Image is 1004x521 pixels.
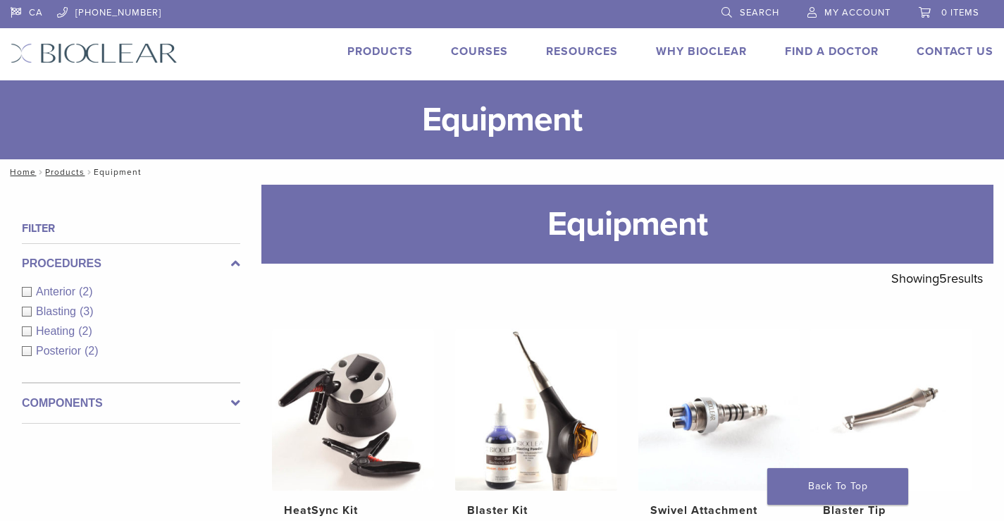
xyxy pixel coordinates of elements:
span: / [85,168,94,176]
a: Courses [451,44,508,59]
span: 5 [939,271,947,286]
span: (3) [80,305,94,317]
a: Blaster TipBlaster Tip [810,329,972,519]
img: Blaster Kit [455,329,617,491]
a: Why Bioclear [656,44,747,59]
a: Blaster KitBlaster Kit [455,329,617,519]
a: Products [45,167,85,177]
label: Components [22,395,240,412]
h2: Blaster Tip [823,502,960,519]
a: Swivel AttachmentSwivel Attachment [638,329,800,519]
span: (2) [78,325,92,337]
span: Heating [36,325,78,337]
a: Back To Top [767,468,908,505]
span: My Account [824,7,891,18]
a: Resources [546,44,618,59]
span: 0 items [941,7,979,18]
h2: HeatSync Kit [284,502,421,519]
label: Procedures [22,255,240,272]
h4: Filter [22,220,240,237]
span: Anterior [36,286,79,298]
img: HeatSync Kit [272,329,434,491]
h2: Blaster Kit [467,502,605,519]
a: HeatSync KitHeatSync Kit [272,329,434,519]
span: (2) [79,286,93,298]
a: Contact Us [917,44,993,59]
img: Blaster Tip [810,329,972,491]
a: Home [6,167,36,177]
span: / [36,168,45,176]
p: Showing results [891,264,983,293]
a: Products [347,44,413,59]
span: (2) [85,345,99,357]
span: Posterior [36,345,85,357]
span: Search [740,7,779,18]
span: Blasting [36,305,80,317]
img: Bioclear [11,43,178,63]
h2: Swivel Attachment [650,502,788,519]
h1: Equipment [261,185,993,264]
a: Find A Doctor [785,44,879,59]
img: Swivel Attachment [638,329,800,491]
